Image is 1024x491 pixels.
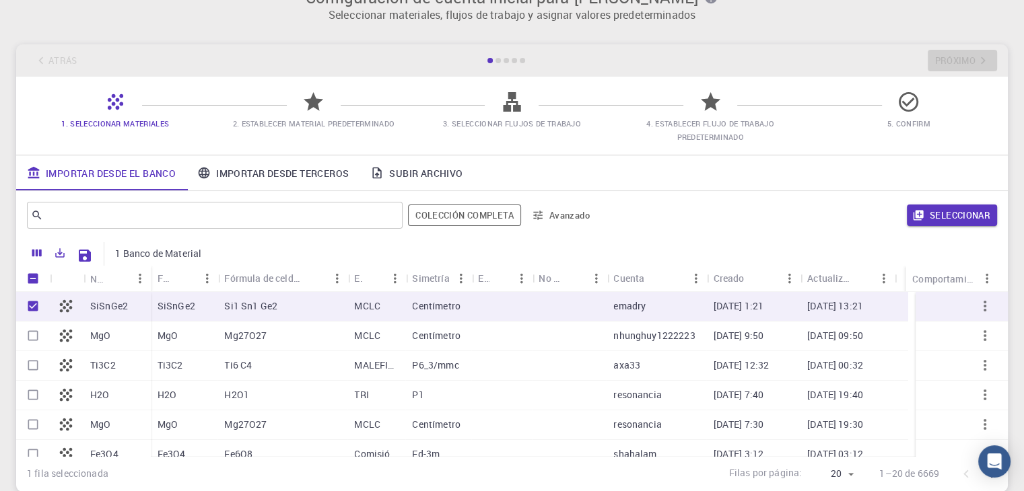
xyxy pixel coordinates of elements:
[384,268,405,289] button: Menú
[354,388,368,401] font: TRI
[807,418,863,430] font: [DATE] 19:30
[158,299,195,312] font: SiSnGe2
[354,265,362,291] div: Lattice
[685,268,706,289] button: Menú
[224,329,267,342] font: Mg27O27
[354,299,380,312] font: MCLC
[224,447,252,460] font: Fe6O8
[779,268,800,289] button: Menú
[158,272,194,285] font: Fórmula
[713,418,763,430] font: [DATE] 7:30
[46,167,176,180] font: Importar desde el banco
[807,272,860,285] font: Actualizado
[443,118,581,128] font: 3. Seleccionar flujos de trabajo
[412,388,423,401] font: P1
[539,265,564,291] div: Non-periodic
[976,268,998,289] button: Menú
[807,329,863,342] font: [DATE] 09:50
[729,466,803,479] font: Filas por página:
[27,9,75,22] font: Soporte
[224,272,335,285] font: Fórmula de celda unitaria
[408,204,521,226] button: Colección completa
[706,265,800,291] div: Creado
[362,268,384,289] button: Clasificar
[90,418,110,430] font: MgO
[613,272,644,285] font: Cuenta
[158,388,176,401] font: H2O
[412,447,440,460] font: Fd-3m
[151,265,218,291] div: Fórmula
[158,418,178,430] font: MgO
[613,329,695,342] font: nhunghuy1222223
[347,265,405,291] div: Enrejado
[807,447,863,460] font: [DATE] 03:12
[408,204,521,226] span: Filtrar por toda la biblioteca, incluidos los conjuntos (carpetas)
[71,242,98,269] button: Guardar la configuración del explorador
[26,242,48,264] button: Columnas
[50,266,83,292] div: Icono
[115,247,121,260] font: 1
[489,268,510,289] button: Clasificar
[83,266,151,292] div: Nombre
[196,268,217,289] button: Menú
[644,268,666,289] button: Clasificar
[887,118,930,128] font: 5. Confirm
[713,388,763,401] font: [DATE] 7:40
[807,299,863,312] font: [DATE] 13:21
[233,118,395,128] font: 2. Establecer material predeterminado
[879,467,939,480] font: 1–20 de 6669
[807,388,863,401] font: [DATE] 19:40
[873,268,895,289] button: Menú
[613,418,662,430] font: resonancia
[129,268,151,289] button: Menú
[564,268,585,289] button: Clasificar
[713,272,744,285] font: Creado
[613,388,662,401] font: resonancia
[412,358,458,371] font: P6_3/mmc
[907,204,997,226] button: Seleccionar
[906,266,998,292] div: Comportamiento
[224,265,304,291] div: Unit Cell Formula
[61,118,169,128] font: 1. Seleccionar materiales
[510,268,532,289] button: Menú
[354,358,403,371] font: MALEFICIO
[744,268,765,289] button: Clasificar
[90,299,128,312] font: SiSnGe2
[326,268,347,289] button: Menú
[912,272,986,285] font: Comportamiento
[158,447,186,460] font: Fe3O4
[158,358,183,371] font: Ti3C2
[412,272,449,285] font: Simetría
[713,358,769,371] font: [DATE] 12:32
[412,418,460,430] font: Centímetro
[405,265,471,291] div: Simetría
[978,445,1011,478] div: Abrir Intercom Messenger
[48,242,71,264] button: Exportar
[354,447,543,460] font: Comisión Federal de Comunicaciones (FCC)
[412,299,460,312] font: Centímetro
[224,418,267,430] font: Mg27O27
[174,268,196,289] button: Clasificar
[549,209,590,221] font: Avanzado
[607,265,706,291] div: Cuenta
[354,329,380,342] font: MCLC
[471,265,532,291] div: Etiquetas
[450,268,471,289] button: Menú
[412,329,460,342] font: Centímetro
[224,358,252,371] font: Ti6 C4
[613,299,646,312] font: emadry
[90,388,109,401] font: H2O
[585,268,607,289] button: Menú
[27,467,108,480] font: 1 fila seleccionada
[807,358,863,371] font: [DATE] 00:32
[217,265,347,291] div: Fórmula de celda unitaria
[224,299,277,312] font: Si1 Sn1 Ge2
[526,204,596,226] button: Avanzado
[90,329,110,342] font: MgO
[800,265,895,291] div: Actualizado
[415,209,514,221] font: Colección completa
[90,447,118,460] font: Fe3O4
[713,329,763,342] font: [DATE] 9:50
[216,167,349,180] font: Importar desde terceros
[713,299,763,312] font: [DATE] 1:21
